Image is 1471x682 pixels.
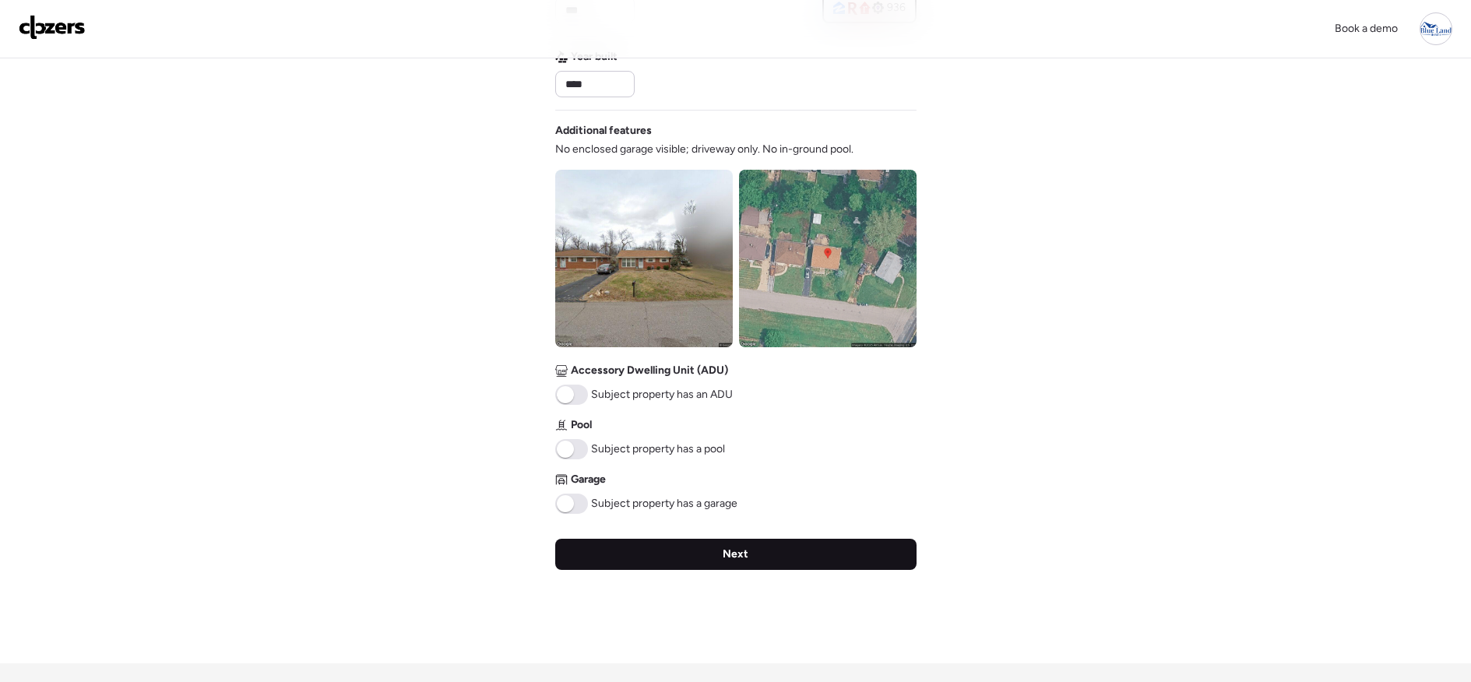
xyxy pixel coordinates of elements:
[19,15,86,40] img: Logo
[1335,22,1398,35] span: Book a demo
[555,123,652,139] span: Additional features
[723,547,748,562] span: Next
[591,441,725,457] span: Subject property has a pool
[571,472,606,487] span: Garage
[591,496,737,511] span: Subject property has a garage
[591,387,733,403] span: Subject property has an ADU
[571,363,728,378] span: Accessory Dwelling Unit (ADU)
[571,417,592,433] span: Pool
[555,142,853,157] span: No enclosed garage visible; driveway only. No in-ground pool.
